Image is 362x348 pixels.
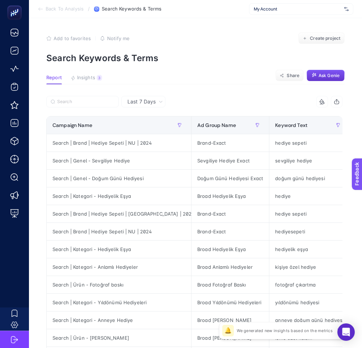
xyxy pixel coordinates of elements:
[287,73,299,78] span: Share
[269,152,349,169] div: sevgiliye hediye
[269,311,349,329] div: anneye doğum günü hediyesi
[191,205,269,222] div: Brand-Exact
[191,134,269,152] div: Brand-Exact
[46,75,62,81] span: Report
[191,152,269,169] div: Sevgiliye Hediye Exact
[97,75,102,81] div: 3
[337,323,355,341] div: Open Intercom Messenger
[47,294,191,311] div: Search | Kategori - Yıldönümü Hediyeleri
[46,35,91,41] button: Add to favorites
[47,276,191,293] div: Search | Ürün - Fotoğraf baskı
[47,170,191,187] div: Search | Genel - Doğum Günü Hediyesi
[191,241,269,258] div: Broad Hediyelik Eşya
[191,187,269,205] div: Broad Hediyelik Eşya
[269,294,349,311] div: yıldönümü hediyesi
[191,258,269,276] div: Broad Anlamlı Hediyeler
[47,187,191,205] div: Search | Kategori - Hediyelik Eşya
[237,328,333,334] p: We generated new insights based on the metrics
[269,187,349,205] div: hediye
[100,35,130,41] button: Notify me
[344,5,349,13] img: svg%3e
[4,2,28,8] span: Feedback
[46,6,84,12] span: Back To Analysis
[47,258,191,276] div: Search | Kategori - Anlamlı Hediyeler
[46,53,345,63] p: Search Keywords & Terms
[102,6,161,12] span: Search Keywords & Terms
[57,99,114,105] input: Search
[127,98,156,105] span: Last 7 Days
[77,75,95,81] span: Insights
[269,134,349,152] div: hediye sepeti
[191,223,269,240] div: Brand-Exact
[319,73,340,78] span: Ask Genie
[88,6,90,12] span: /
[47,329,191,347] div: Search | Ürün - [PERSON_NAME]
[269,276,349,293] div: fotoğraf çıkartma
[269,170,349,187] div: doğum günü hediyesi
[307,70,345,81] button: Ask Genie
[269,258,349,276] div: kişiye özel hediye
[47,311,191,329] div: Search | Kategori - Anneye Hediye
[222,325,234,336] div: 🔔
[310,35,340,41] span: Create project
[107,35,130,41] span: Notify me
[298,33,345,44] button: Create project
[191,329,269,347] div: Broad [PERSON_NAME]
[47,241,191,258] div: Search | Kategori - Hediyelik Eşya
[47,152,191,169] div: Search | Genel - Sevgiliye Hediye
[191,276,269,293] div: Broad Fotoğraf Baskı
[191,170,269,187] div: Doğum Günü Hediyesi Exact
[269,223,349,240] div: hediyesepeti
[47,223,191,240] div: Search | Brand | Hediye Sepeti | NU | 2024
[191,294,269,311] div: Broad Yıldönümü Hediyeleri
[47,205,191,222] div: Search | Brand | Hediye Sepeti | [GEOGRAPHIC_DATA] | 2024
[269,241,349,258] div: hediyelik eşya
[191,311,269,329] div: Broad [PERSON_NAME]
[197,122,236,128] span: Ad Group Name
[254,6,341,12] span: My Account
[275,70,304,81] button: Share
[54,35,91,41] span: Add to favorites
[269,205,349,222] div: hediye sepeti
[47,134,191,152] div: Search | Brand | Hediye Sepeti | NU | 2024
[52,122,92,128] span: Campaign Name
[275,122,307,128] span: Keyword Text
